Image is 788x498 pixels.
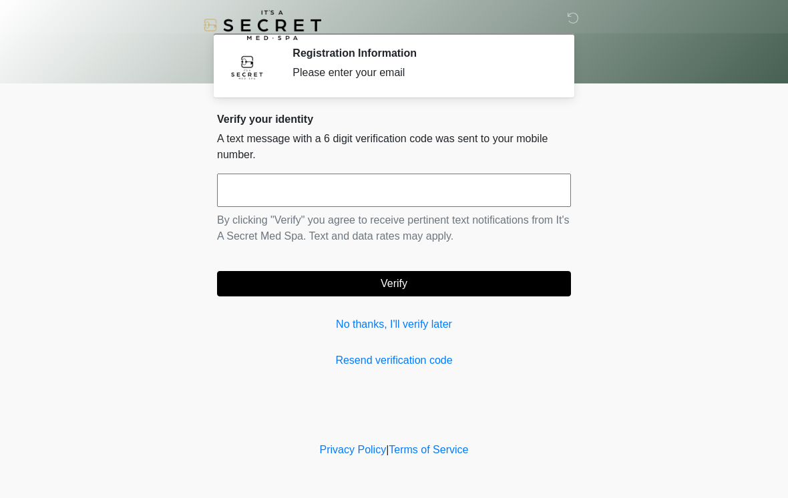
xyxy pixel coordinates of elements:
p: By clicking "Verify" you agree to receive pertinent text notifications from It's A Secret Med Spa... [217,212,571,244]
h2: Verify your identity [217,113,571,126]
a: No thanks, I'll verify later [217,316,571,332]
a: | [386,444,389,455]
a: Terms of Service [389,444,468,455]
p: A text message with a 6 digit verification code was sent to your mobile number. [217,131,571,163]
a: Resend verification code [217,352,571,368]
img: It's A Secret Med Spa Logo [204,10,321,40]
h2: Registration Information [292,47,551,59]
div: Please enter your email [292,65,551,81]
img: Agent Avatar [227,47,267,87]
a: Privacy Policy [320,444,387,455]
button: Verify [217,271,571,296]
